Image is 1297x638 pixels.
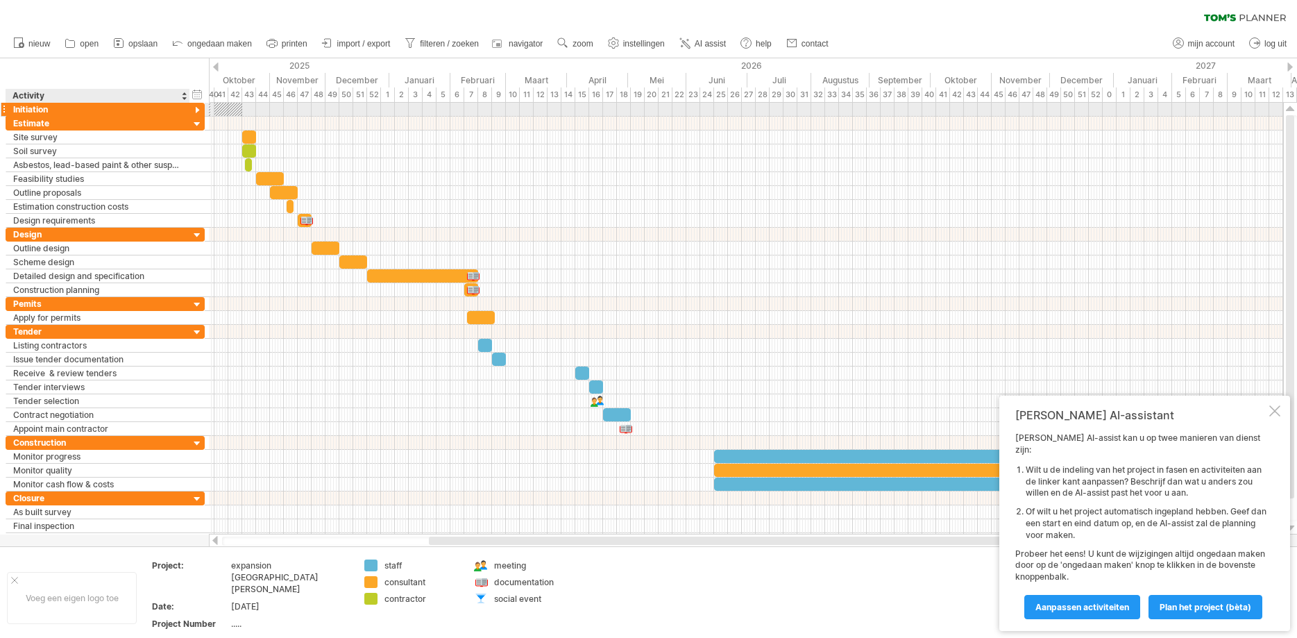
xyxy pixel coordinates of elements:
[1103,87,1117,102] div: 0
[811,73,870,87] div: Augustus 2026
[110,35,162,53] a: opslaan
[367,269,478,283] div: ​
[13,283,183,296] div: Construction planning
[714,450,1144,463] div: ​
[756,39,772,49] span: help
[389,58,1114,73] div: 2026
[756,87,770,102] div: 28
[853,87,867,102] div: 35
[128,39,158,49] span: opslaan
[714,478,1144,491] div: ​
[1035,602,1129,612] span: Aanpassen activiteiten
[1264,39,1287,49] span: log uit
[228,87,242,102] div: 42
[494,560,570,571] div: meeting
[1255,87,1269,102] div: 11
[381,87,395,102] div: 1
[187,39,252,49] span: ongedaan maken
[1006,87,1019,102] div: 46
[13,464,183,477] div: Monitor quality
[13,228,183,241] div: Design
[589,380,603,394] div: ​
[152,618,228,630] div: Project Number
[152,560,228,571] div: Project:
[450,73,506,87] div: Februari 2026
[325,73,389,87] div: December 2025
[783,35,833,53] a: contact
[13,158,183,171] div: Asbestos, lead-based paint & other suspect materials
[1144,87,1158,102] div: 3
[401,35,483,53] a: filteren / zoeken
[895,87,908,102] div: 38
[1117,87,1130,102] div: 1
[367,87,381,102] div: 52
[728,87,742,102] div: 26
[13,214,183,227] div: Design requirements
[575,87,589,102] div: 15
[1033,87,1047,102] div: 48
[747,73,811,87] div: Juli 2026
[478,339,492,352] div: ​
[1089,87,1103,102] div: 52
[676,35,730,53] a: AI assist
[686,73,747,87] div: Juni 2026
[839,87,853,102] div: 34
[802,39,829,49] span: contact
[1026,464,1266,499] li: Wilt u de indeling van het project in fasen en activiteiten aan de linker kant aanpassen? Beschri...
[242,144,256,158] div: ​
[384,576,460,588] div: consultant
[13,450,183,463] div: Monitor progress
[494,576,570,588] div: documentation
[389,73,450,87] div: Januari 2026
[628,73,686,87] div: Mei 2026
[1015,408,1266,422] div: [PERSON_NAME] AI-assistant
[13,436,183,449] div: Construction
[312,242,339,255] div: ​
[1188,39,1235,49] span: mijn account
[700,87,714,102] div: 24
[13,505,183,519] div: As built survey
[13,117,183,130] div: Estimate
[152,601,228,612] div: Date:
[287,200,294,213] div: ​
[436,87,450,102] div: 5
[13,422,183,435] div: Appoint main contractor
[603,408,631,421] div: ​
[659,87,672,102] div: 21
[797,87,811,102] div: 31
[256,87,270,102] div: 44
[1200,87,1214,102] div: 7
[80,39,99,49] span: open
[604,35,669,53] a: instellingen
[714,464,1144,477] div: ​
[1160,602,1251,612] span: Plan het project (bèta)
[256,172,284,185] div: ​
[13,353,183,366] div: Issue tender documentation
[231,618,348,630] div: .....
[242,87,256,102] div: 43
[319,35,395,53] a: import / export
[617,87,631,102] div: 18
[337,39,391,49] span: import / export
[420,39,479,49] span: filteren / zoeken
[1047,87,1061,102] div: 49
[384,593,460,605] div: contractor
[742,87,756,102] div: 27
[978,87,992,102] div: 44
[1228,73,1291,87] div: Maart 2027
[61,35,103,53] a: open
[13,144,183,158] div: Soil survey
[353,87,367,102] div: 51
[534,87,548,102] div: 12
[950,87,964,102] div: 42
[13,269,183,283] div: Detailed design and specification
[13,103,183,116] div: Initiation
[242,131,256,144] div: ​
[339,87,353,102] div: 50
[395,87,409,102] div: 2
[1172,73,1228,87] div: Februari 2027
[770,87,783,102] div: 29
[506,73,567,87] div: Maart 2026
[1019,87,1033,102] div: 47
[13,394,183,408] div: Tender selection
